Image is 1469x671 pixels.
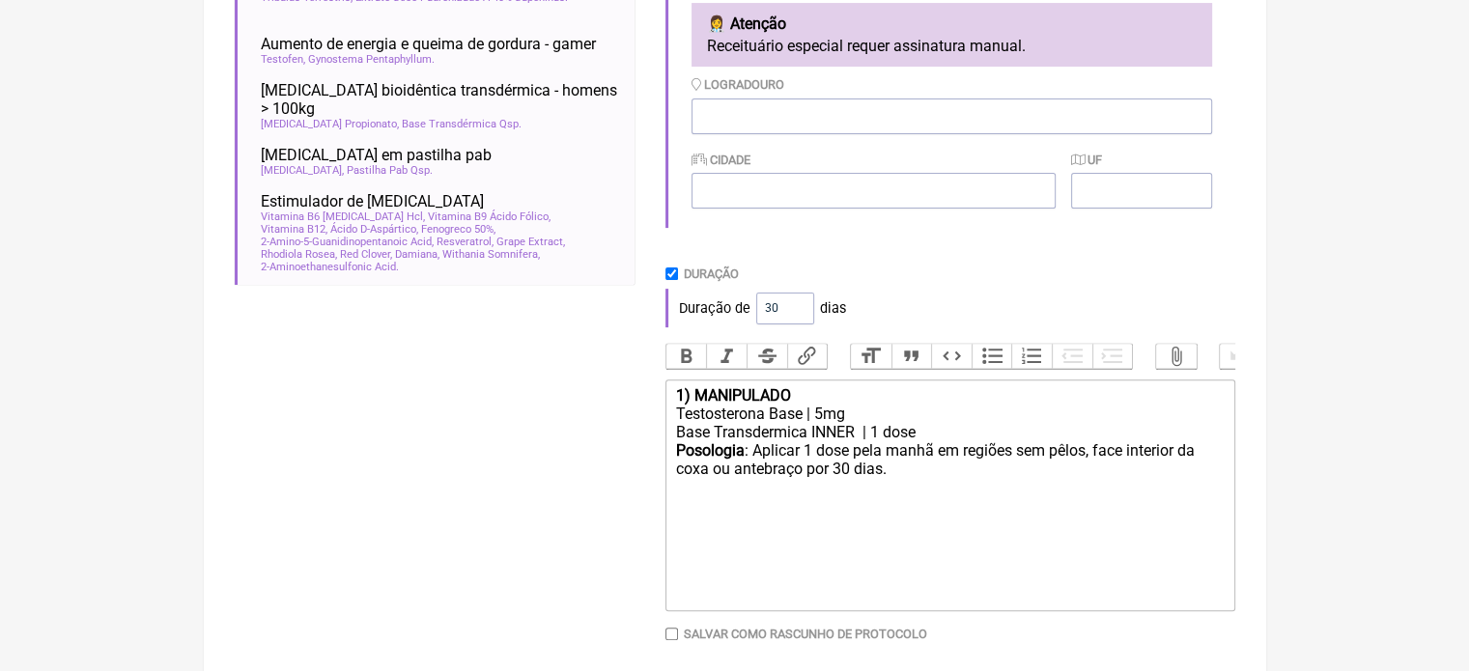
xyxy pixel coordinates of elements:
button: Strikethrough [747,344,787,369]
span: dias [820,300,846,317]
h4: 👩‍⚕️ Atenção [707,14,1197,33]
span: Vitamina B12 [261,223,327,236]
span: Ácido D-Aspártico [330,223,418,236]
span: Vitamina B6 [MEDICAL_DATA] Hcl [261,210,425,223]
label: Logradouro [692,77,784,92]
span: Rhodiola Rosea [261,248,337,261]
span: Testofen [261,53,305,66]
button: Link [787,344,828,369]
span: Damiana [395,248,439,261]
button: Increase Level [1092,344,1133,369]
span: Duração de [679,300,750,317]
span: Gynostema Pentaphyllum [308,53,435,66]
button: Undo [1220,344,1260,369]
span: 2-Amino-5-Guanidinopentanoic Acid [261,236,434,248]
span: Grape Extract [496,236,565,248]
label: UF [1071,153,1102,167]
button: Decrease Level [1052,344,1092,369]
span: Pastilha Pab Qsp [347,164,433,177]
p: Receituário especial requer assinatura manual. [707,37,1197,55]
span: [MEDICAL_DATA] bioidêntica transdérmica - homens > 100kg [261,81,619,118]
button: Code [931,344,972,369]
span: Aumento de energia e queima de gordura - gamer [261,35,596,53]
span: Estimulador de [MEDICAL_DATA] [261,192,484,210]
span: Vitamina B9 Ácido Fólico [428,210,551,223]
button: Attach Files [1156,344,1197,369]
span: 2-Aminoethanesulfonic Acid [261,261,399,273]
span: Fenogreco 50% [421,223,495,236]
label: Cidade [692,153,750,167]
strong: 1) MANIPULADO [675,386,790,405]
span: Red Clover [340,248,392,261]
span: Base Transdérmica Qsp [402,118,522,130]
label: Salvar como rascunho de Protocolo [684,627,927,641]
button: Quote [891,344,932,369]
span: [MEDICAL_DATA] Propionato [261,118,399,130]
div: : Aplicar 1 dose pela manhã em regiões sem pêlos, face interior da coxa ou antebraço por 30 dias. [675,441,1224,496]
button: Heading [851,344,891,369]
div: Base Transdermica INNER | 1 dose [675,423,1224,441]
span: [MEDICAL_DATA] [261,164,344,177]
span: [MEDICAL_DATA] em pastilha pab [261,146,492,164]
button: Numbers [1011,344,1052,369]
button: Bold [666,344,707,369]
span: Withania Somnifera [442,248,540,261]
div: Testosterona Base | 5mg [675,405,1224,423]
span: Resveratrol [437,236,494,248]
button: Italic [706,344,747,369]
strong: Posologia [675,441,744,460]
label: Duração [684,266,739,281]
button: Bullets [972,344,1012,369]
